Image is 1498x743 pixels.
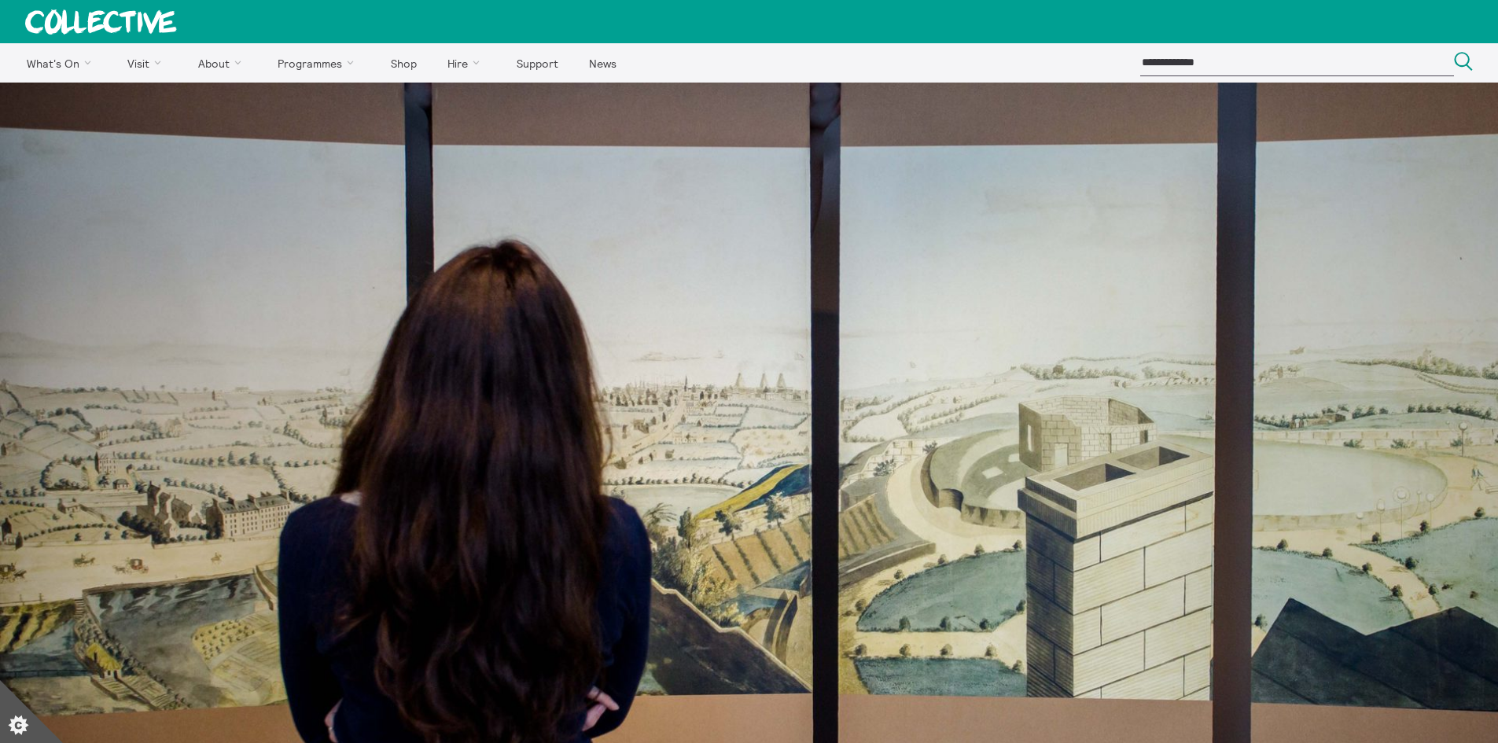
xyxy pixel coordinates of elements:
[502,43,572,83] a: Support
[575,43,630,83] a: News
[13,43,111,83] a: What's On
[434,43,500,83] a: Hire
[377,43,430,83] a: Shop
[114,43,182,83] a: Visit
[184,43,261,83] a: About
[264,43,374,83] a: Programmes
